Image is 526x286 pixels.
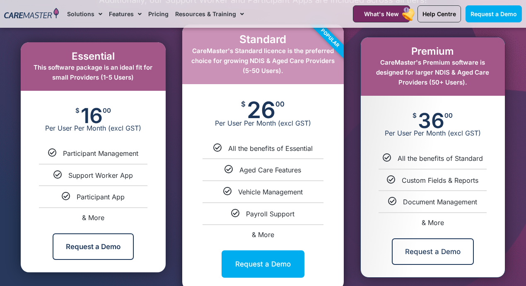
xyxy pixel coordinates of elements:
[103,107,111,114] span: 00
[418,112,444,129] span: 36
[29,51,157,63] h2: Essential
[413,112,417,119] span: $
[417,5,461,22] a: Help Centre
[252,230,274,239] span: & More
[402,176,478,184] span: Custom Fields & Reports
[376,58,489,86] span: CareMaster's Premium software is designed for larger NDIS & Aged Care Providers (50+ Users).
[353,5,410,22] a: What's New
[63,149,138,158] span: Participant Management
[422,10,456,17] span: Help Centre
[75,107,80,114] span: $
[191,47,335,75] span: CareMaster's Standard licence is the preferred choice for growing NDIS & Aged Care Providers (5-5...
[68,171,133,179] span: Support Worker App
[275,101,285,108] span: 00
[369,46,497,58] h2: Premium
[228,144,313,153] span: All the benefits of Essential
[53,233,134,260] a: Request a Demo
[398,154,483,162] span: All the benefits of Standard
[21,124,166,132] span: Per User Per Month (excl GST)
[403,198,477,206] span: Document Management
[222,250,304,278] a: Request a Demo
[4,8,59,20] img: CareMaster Logo
[191,33,335,46] h2: Standard
[466,5,522,22] a: Request a Demo
[77,193,125,201] span: Participant App
[246,210,294,218] span: Payroll Support
[392,238,474,265] a: Request a Demo
[444,112,453,119] span: 00
[182,119,344,127] span: Per User Per Month (excl GST)
[247,101,275,119] span: 26
[81,107,103,124] span: 16
[239,166,301,174] span: Aged Care Features
[422,218,444,227] span: & More
[364,10,399,17] span: What's New
[238,188,303,196] span: Vehicle Management
[471,10,517,17] span: Request a Demo
[34,63,152,81] span: This software package is an ideal fit for small Providers (1-5 Users)
[241,101,246,108] span: $
[82,213,104,222] span: & More
[361,129,505,137] span: Per User Per Month (excl GST)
